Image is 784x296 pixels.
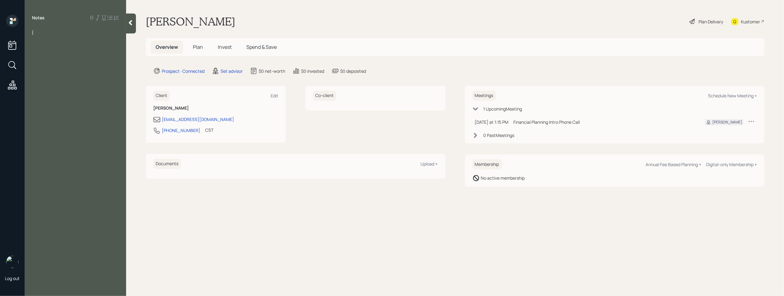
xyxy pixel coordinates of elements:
h6: Documents [153,159,181,169]
div: Edit [271,93,278,99]
div: Kustomer [741,18,760,25]
div: Plan Delivery [698,18,723,25]
h6: Client [153,91,170,101]
label: Notes [32,15,45,21]
div: $0 deposited [340,68,366,74]
div: $0 invested [301,68,324,74]
div: Log out [5,275,20,281]
div: Financial Planning Intro Phone Call [514,119,695,125]
div: [DATE] at 1:15 PM [475,119,509,125]
h6: Membership [472,159,502,169]
h6: [PERSON_NAME] [153,106,278,111]
h6: Meetings [472,91,496,101]
div: 1 Upcoming Meeting [484,106,522,112]
h6: Co-client [313,91,336,101]
div: Upload + [421,161,438,167]
div: Annual Fee Based Planning + [646,162,701,167]
div: Prospect · Connected [162,68,205,74]
span: j [32,28,33,35]
img: retirable_logo.png [6,256,18,268]
div: [EMAIL_ADDRESS][DOMAIN_NAME] [162,116,234,123]
span: Overview [156,44,178,50]
div: No active membership [481,175,525,181]
div: CST [205,127,213,133]
h1: [PERSON_NAME] [146,15,235,28]
span: Spend & Save [246,44,277,50]
div: 0 Past Meeting s [484,132,515,138]
div: Set advisor [221,68,243,74]
span: Plan [193,44,203,50]
span: Invest [218,44,232,50]
div: Schedule New Meeting + [708,93,757,99]
div: [PERSON_NAME] [712,119,742,125]
div: [PHONE_NUMBER] [162,127,200,134]
div: Digital-only Membership + [706,162,757,167]
div: $0 net-worth [259,68,285,74]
